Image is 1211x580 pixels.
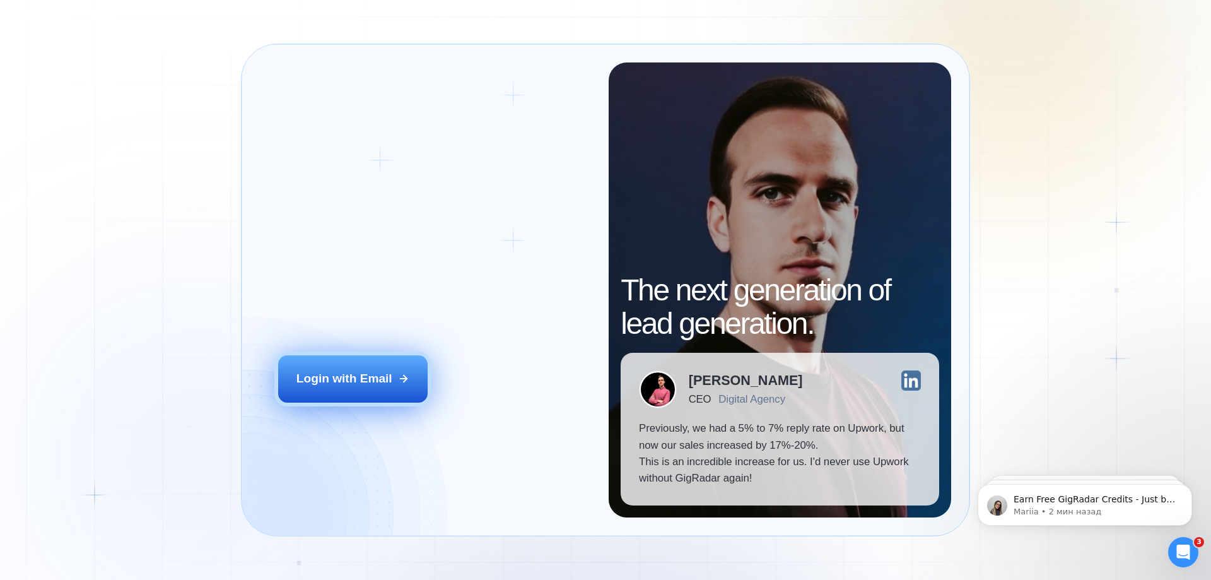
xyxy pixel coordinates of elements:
[296,370,392,387] div: Login with Email
[278,355,428,402] button: Login with Email
[1168,537,1198,567] iframe: Intercom live chat
[639,420,921,487] p: Previously, we had a 5% to 7% reply rate on Upwork, but now our sales increased by 17%-20%. This ...
[1194,537,1204,547] span: 3
[689,393,711,405] div: CEO
[278,232,426,306] span: Welcome to
[689,374,803,388] div: [PERSON_NAME]
[307,184,329,196] div: Login
[959,458,1211,546] iframe: Intercom notifications сообщение
[621,274,939,341] h2: The next generation of lead generation.
[718,393,785,405] div: Digital Agency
